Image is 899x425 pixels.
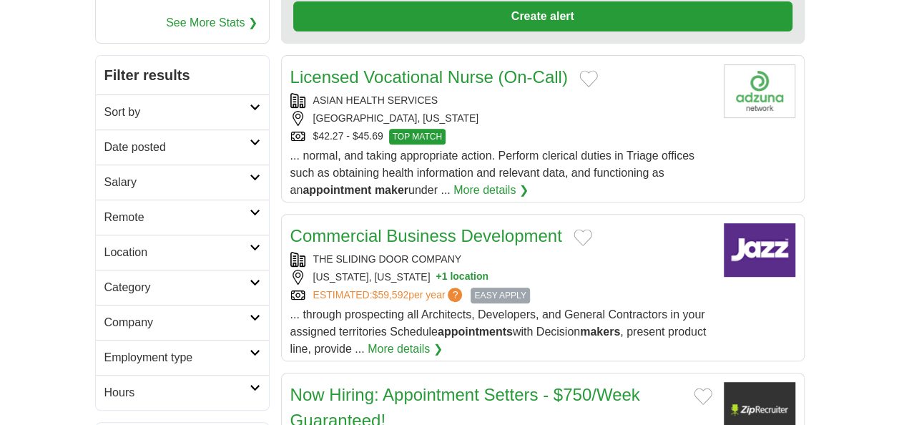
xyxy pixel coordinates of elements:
[290,67,568,87] a: Licensed Vocational Nurse (On-Call)
[104,209,250,226] h2: Remote
[438,326,513,338] strong: appointments
[293,1,792,31] button: Create alert
[96,340,269,375] a: Employment type
[453,182,529,199] a: More details ❯
[436,270,441,285] span: +
[448,288,462,302] span: ?
[104,139,250,156] h2: Date posted
[104,314,250,331] h2: Company
[724,64,795,118] img: Company logo
[104,349,250,366] h2: Employment type
[579,70,598,87] button: Add to favorite jobs
[290,111,712,126] div: [GEOGRAPHIC_DATA], [US_STATE]
[96,270,269,305] a: Category
[96,305,269,340] a: Company
[290,93,712,108] div: ASIAN HEALTH SERVICES
[290,150,694,196] span: ... normal, and taking appropriate action. Perform clerical duties in Triage offices such as obta...
[372,289,408,301] span: $59,592
[166,14,257,31] a: See More Stats ❯
[389,129,446,145] span: TOP MATCH
[96,165,269,200] a: Salary
[104,244,250,261] h2: Location
[313,288,466,303] a: ESTIMATED:$59,592per year?
[96,375,269,410] a: Hours
[104,104,250,121] h2: Sort by
[290,270,712,285] div: [US_STATE], [US_STATE]
[574,229,592,246] button: Add to favorite jobs
[96,94,269,130] a: Sort by
[96,56,269,94] h2: Filter results
[290,226,562,245] a: Commercial Business Development
[694,388,712,405] button: Add to favorite jobs
[724,223,795,277] img: Company logo
[290,129,712,145] div: $42.27 - $45.69
[104,384,250,401] h2: Hours
[580,326,620,338] strong: makers
[436,270,488,285] button: +1 location
[104,279,250,296] h2: Category
[368,341,443,358] a: More details ❯
[96,130,269,165] a: Date posted
[104,174,250,191] h2: Salary
[375,184,408,196] strong: maker
[290,252,712,267] div: THE SLIDING DOOR COMPANY
[303,184,371,196] strong: appointment
[96,200,269,235] a: Remote
[471,288,529,303] span: EASY APPLY
[96,235,269,270] a: Location
[290,308,707,355] span: ... through prospecting all Architects, Developers, and General Contractors in your assigned terr...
